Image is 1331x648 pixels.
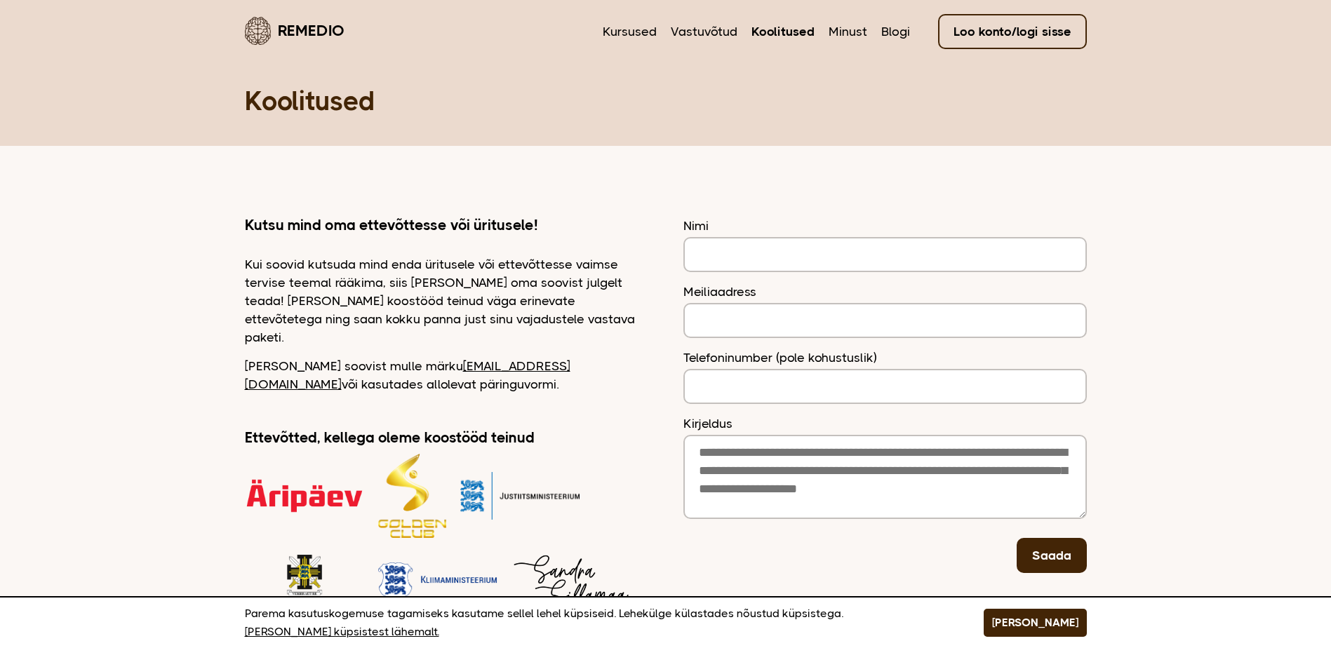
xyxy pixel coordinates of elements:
[1017,538,1087,573] button: Saada
[245,17,271,45] img: Remedio logo
[245,623,439,641] a: [PERSON_NAME] küpsistest lähemalt.
[245,605,949,641] p: Parema kasutuskogemuse tagamiseks kasutame sellel lehel küpsiseid. Lehekülge külastades nõustud k...
[245,14,345,47] a: Remedio
[603,22,657,41] a: Kursused
[683,217,1087,235] label: Nimi
[245,428,648,447] h2: Ettevõtted, kellega oleme koostööd teinud
[683,349,1087,367] label: Telefoninumber (pole kohustuslik)
[683,414,1087,433] label: Kirjeldus
[245,255,648,346] p: Kui soovid kutsuda mind enda üritusele või ettevõttesse vaimse tervise teemal rääkima, siis [PERS...
[984,609,1087,637] button: [PERSON_NAME]
[881,22,910,41] a: Blogi
[245,84,1087,118] h1: Koolitused
[751,22,815,41] a: Koolitused
[245,216,648,234] h2: Kutsu mind oma ettevõttesse või üritusele!
[511,552,631,611] img: Kliimaministeeriumi logo
[829,22,867,41] a: Minust
[245,357,648,393] p: [PERSON_NAME] soovist mulle märku või kasutades allolevat päringuvormi.
[938,14,1087,49] a: Loo konto/logi sisse
[671,22,737,41] a: Vastuvõtud
[245,454,364,538] img: Äripäeva logo
[245,552,364,611] img: Sisekaitseakadeemia logo
[683,283,1087,301] label: Meiliaadress
[378,454,446,538] img: Golden Club logo
[460,454,580,538] img: Justiitsministeeriumi logo
[378,552,497,611] img: Kliimaministeeriumi logo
